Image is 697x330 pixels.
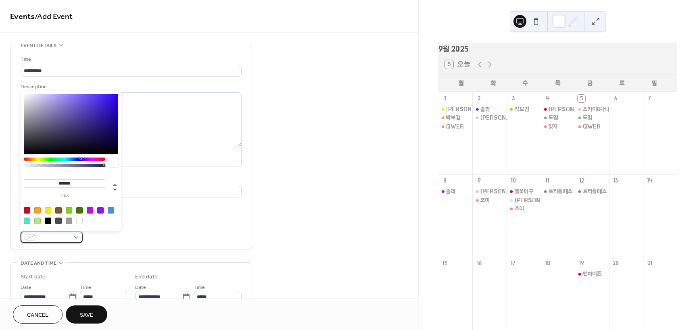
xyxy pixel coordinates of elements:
[66,218,72,224] div: #9B9B9B
[438,105,473,113] div: 김영대
[80,311,93,320] span: Save
[45,207,51,214] div: #F8E71C
[108,207,114,214] div: #4A90E2
[438,122,473,131] div: QWER
[21,83,240,91] div: Description
[476,177,483,185] div: 9
[544,95,551,102] div: 4
[507,196,541,204] div: 김민규
[13,305,63,324] button: Cancel
[472,105,507,113] div: 솔라
[583,105,609,113] div: 스카이&나니
[507,205,541,213] div: 조이
[446,105,493,113] div: [PERSON_NAME]
[515,205,524,213] div: 조이
[80,283,91,292] span: Time
[21,283,31,292] span: Date
[66,207,72,214] div: #7ED321
[34,218,41,224] div: #B8E986
[97,207,104,214] div: #9013FE
[542,75,574,92] div: 목
[575,114,609,122] div: 도영
[639,75,671,92] div: 일
[509,259,517,267] div: 17
[541,114,575,122] div: 도영
[438,114,473,122] div: 박보검
[446,114,460,122] div: 박보검
[66,305,107,324] button: Save
[515,196,561,204] div: [PERSON_NAME]
[24,193,105,198] label: hex
[509,75,542,92] div: 수
[646,177,653,185] div: 14
[34,207,41,214] div: #F5A623
[446,122,464,131] div: QWER
[544,259,551,267] div: 18
[578,177,585,185] div: 12
[476,95,483,102] div: 2
[509,177,517,185] div: 10
[135,273,158,281] div: End date
[646,95,653,102] div: 7
[21,273,46,281] div: Start date
[76,207,83,214] div: #417505
[583,114,592,122] div: 도영
[515,105,529,113] div: 박보검
[21,55,240,64] div: Title
[441,177,449,185] div: 8
[583,270,602,278] div: 엔하이픈
[135,283,146,292] span: Date
[646,259,653,267] div: 21
[480,187,591,195] div: [PERSON_NAME]([GEOGRAPHIC_DATA])
[441,259,449,267] div: 15
[480,196,490,204] div: 조이
[87,207,93,214] div: #BD10E0
[441,95,449,102] div: 1
[27,311,48,320] span: Cancel
[35,9,73,25] span: / Add Event
[480,114,578,122] div: [PERSON_NAME]([PERSON_NAME])
[24,207,30,214] div: #D0021B
[55,207,62,214] div: #8B572A
[549,114,558,122] div: 도영
[477,75,509,92] div: 화
[507,105,541,113] div: 박보검
[21,42,56,50] span: Event details
[21,259,56,268] span: Date and time
[446,187,456,195] div: 솔라
[515,187,534,195] div: 불꽃야구
[575,105,609,113] div: 스카이&나니
[575,270,609,278] div: 엔하이픈
[472,196,507,204] div: 조이
[544,177,551,185] div: 11
[480,105,490,113] div: 솔라
[24,218,30,224] div: #50E3C2
[583,122,601,131] div: QWER
[507,187,541,195] div: 불꽃야구
[549,187,573,195] div: 트리플에스
[438,187,473,195] div: 솔라
[578,259,585,267] div: 19
[612,259,619,267] div: 20
[574,75,606,92] div: 금
[575,122,609,131] div: QWER
[575,187,609,195] div: 트리플에스
[10,9,35,25] a: Events
[549,105,595,113] div: [PERSON_NAME]
[549,122,557,131] div: 있지
[612,95,619,102] div: 6
[578,95,585,102] div: 5
[445,75,477,92] div: 월
[606,75,639,92] div: 토
[438,43,677,55] div: 9월 2025
[541,122,575,131] div: 있지
[541,105,575,113] div: 황영웅
[612,177,619,185] div: 13
[45,218,51,224] div: #000000
[194,283,205,292] span: Time
[21,176,240,185] div: Location
[472,187,507,195] div: 임영웅(서울)
[509,95,517,102] div: 3
[472,114,507,122] div: 임영웅(대구)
